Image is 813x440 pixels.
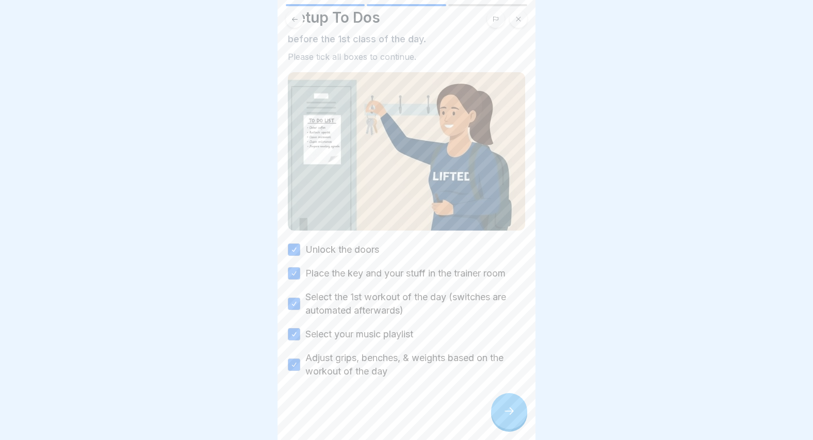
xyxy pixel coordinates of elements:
[305,290,525,317] label: Select the 1st workout of the day (switches are automated afterwards)
[288,52,525,62] div: Please tick all boxes to continue.
[305,328,413,341] label: Select your music playlist
[305,351,525,378] label: Adjust grips, benches, & weights based on the workout of the day
[288,32,525,46] p: before the 1st class of the day.
[305,243,379,256] label: Unlock the doors
[305,267,506,280] label: Place the key and your stuff in the trainer room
